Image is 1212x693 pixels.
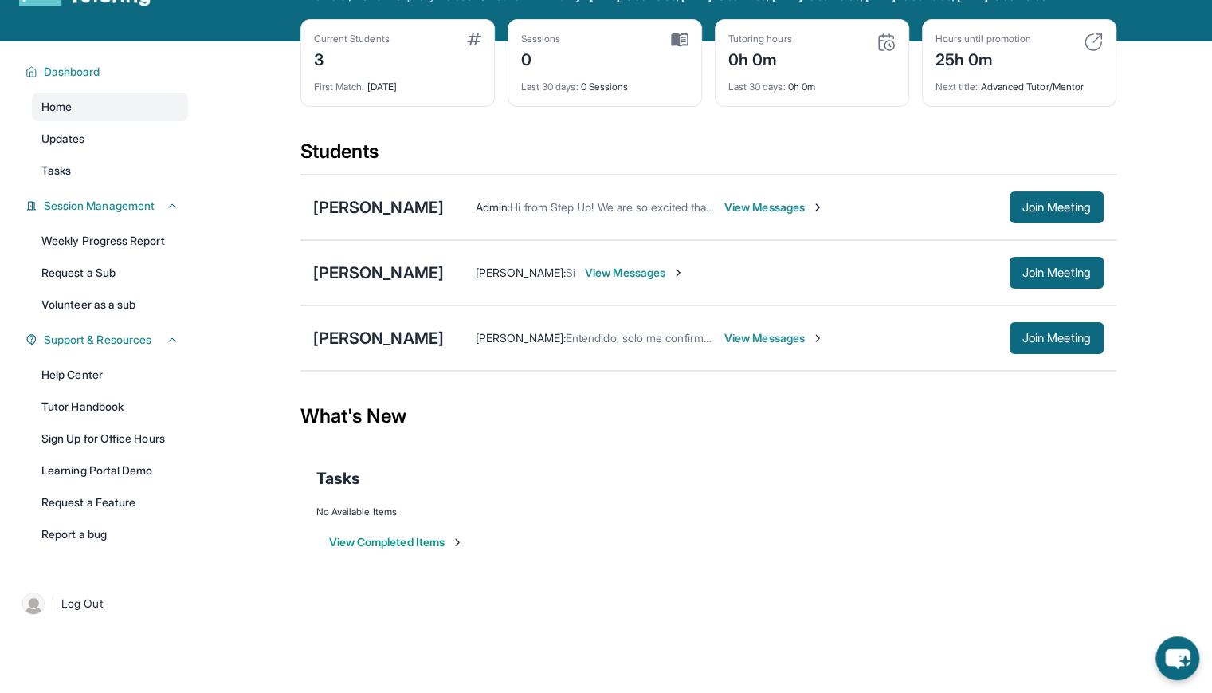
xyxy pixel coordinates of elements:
img: card [877,33,896,52]
div: No Available Items [316,506,1100,518]
a: Learning Portal Demo [32,456,188,485]
div: 0 [521,45,561,71]
span: Session Management [44,198,155,214]
button: View Completed Items [329,534,464,550]
span: Next title : [935,81,979,93]
span: Join Meeting [1022,333,1091,343]
span: Tasks [41,163,71,179]
img: Chevron-Right [811,332,824,345]
button: chat-button [1155,636,1199,680]
span: View Messages [724,199,824,215]
div: Tutoring hours [728,33,792,45]
div: [DATE] [314,71,481,93]
button: Join Meeting [1010,257,1104,289]
a: Tasks [32,156,188,185]
button: Support & Resources [37,332,178,348]
img: card [467,33,481,45]
a: Tutor Handbook [32,392,188,421]
span: Last 30 days : [728,81,786,93]
div: Students [300,139,1116,174]
a: |Log Out [16,586,188,621]
a: Volunteer as a sub [32,290,188,319]
a: Request a Sub [32,258,188,287]
span: Home [41,99,72,115]
span: Tasks [316,467,360,490]
div: Hours until promotion [935,33,1031,45]
span: | [51,594,55,613]
div: 0h 0m [728,71,896,93]
span: Dashboard [44,64,100,80]
div: Sessions [521,33,561,45]
span: [PERSON_NAME] : [476,331,566,345]
img: card [1084,33,1103,52]
button: Join Meeting [1010,322,1104,354]
span: First Match : [314,81,365,93]
div: [PERSON_NAME] [313,262,444,284]
button: Dashboard [37,64,178,80]
a: Sign Up for Office Hours [32,424,188,453]
a: Weekly Progress Report [32,226,188,255]
span: Join Meeting [1022,268,1091,278]
div: 3 [314,45,390,71]
a: Home [32,93,188,121]
button: Session Management [37,198,178,214]
button: Join Meeting [1010,191,1104,223]
a: Help Center [32,360,188,389]
a: Request a Feature [32,488,188,517]
div: 25h 0m [935,45,1031,71]
img: Chevron-Right [672,266,684,279]
span: [PERSON_NAME] : [476,266,566,279]
a: Updates [32,124,188,153]
span: View Messages [724,330,824,346]
div: [PERSON_NAME] [313,196,444,219]
img: Chevron-Right [811,201,824,214]
a: Report a bug [32,520,188,549]
span: Updates [41,131,85,147]
div: Current Students [314,33,390,45]
span: Admin : [476,200,510,214]
span: View Messages [585,265,684,281]
img: user-img [22,593,45,615]
span: Last 30 days : [521,81,579,93]
span: Entendido, solo me confirman la hora y los días que se impartirá la tutoría [566,331,933,345]
span: Si [566,266,575,279]
div: Advanced Tutor/Mentor [935,71,1103,93]
img: card [671,33,688,47]
div: What's New [300,381,1116,451]
div: [PERSON_NAME] [313,327,444,349]
span: Join Meeting [1022,203,1091,212]
div: 0 Sessions [521,71,688,93]
span: Support & Resources [44,332,151,348]
span: Log Out [61,596,103,612]
div: 0h 0m [728,45,792,71]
